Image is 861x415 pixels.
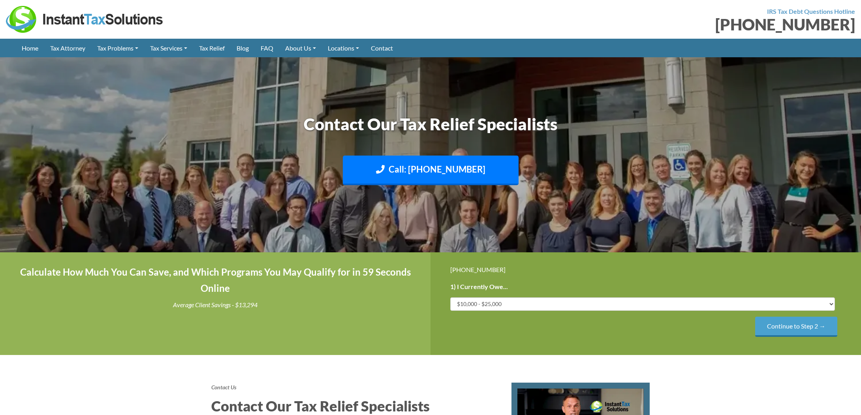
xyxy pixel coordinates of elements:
[255,39,279,57] a: FAQ
[20,264,411,297] h4: Calculate How Much You Can Save, and Which Programs You May Qualify for in 59 Seconds Online
[193,39,231,57] a: Tax Relief
[436,17,855,32] div: [PHONE_NUMBER]
[211,384,237,391] strong: Contact Us
[365,39,399,57] a: Contact
[450,283,508,291] label: 1) I Currently Owe...
[144,39,193,57] a: Tax Services
[6,15,164,22] a: Instant Tax Solutions Logo
[6,6,164,33] img: Instant Tax Solutions Logo
[231,39,255,57] a: Blog
[44,39,91,57] a: Tax Attorney
[343,156,519,185] a: Call: [PHONE_NUMBER]
[211,113,650,136] h1: Contact Our Tax Relief Specialists
[755,317,837,337] input: Continue to Step 2 →
[91,39,144,57] a: Tax Problems
[173,301,258,308] i: Average Client Savings - $13,294
[16,39,44,57] a: Home
[322,39,365,57] a: Locations
[279,39,322,57] a: About Us
[767,8,855,15] strong: IRS Tax Debt Questions Hotline
[450,264,841,275] div: [PHONE_NUMBER]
